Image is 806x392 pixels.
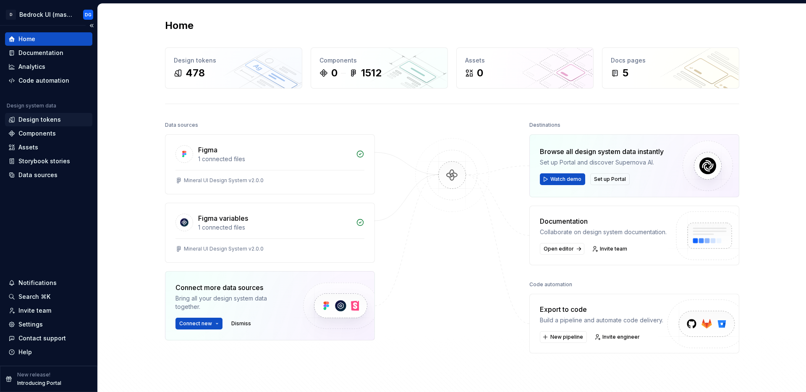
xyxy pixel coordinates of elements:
div: Design tokens [174,56,293,65]
div: 478 [186,66,205,80]
div: Figma [198,145,217,155]
div: Bedrock UI (master) [19,10,73,19]
div: Bring all your design system data together. [175,294,289,311]
button: Help [5,345,92,359]
div: Search ⌘K [18,293,50,301]
div: Code automation [18,76,69,85]
div: 1 connected files [198,223,351,232]
button: Set up Portal [590,173,630,185]
a: Data sources [5,168,92,182]
p: New release! [17,371,50,378]
a: Code automation [5,74,92,87]
button: Dismiss [228,318,255,329]
div: 0 [477,66,483,80]
div: Code automation [529,279,572,290]
div: Mineral UI Design System v2.0.0 [184,177,264,184]
a: Figma variables1 connected filesMineral UI Design System v2.0.0 [165,203,375,263]
div: Invite team [18,306,51,315]
a: Components [5,127,92,140]
span: Set up Portal [594,176,626,183]
span: New pipeline [550,334,583,340]
span: Dismiss [231,320,251,327]
a: Invite team [5,304,92,317]
div: Export to code [540,304,663,314]
div: Destinations [529,119,560,131]
a: Settings [5,318,92,331]
div: Assets [465,56,585,65]
a: Analytics [5,60,92,73]
button: Collapse sidebar [86,20,97,31]
div: Design system data [7,102,56,109]
span: Invite engineer [602,334,640,340]
button: Connect new [175,318,222,329]
div: Browse all design system data instantly [540,146,664,157]
button: Notifications [5,276,92,290]
a: Design tokens [5,113,92,126]
button: Watch demo [540,173,585,185]
div: D [6,10,16,20]
div: Notifications [18,279,57,287]
div: Data sources [18,171,58,179]
div: Storybook stories [18,157,70,165]
div: Set up Portal and discover Supernova AI. [540,158,664,167]
a: Assets [5,141,92,154]
div: 1512 [361,66,382,80]
button: DBedrock UI (master)DG [2,5,96,24]
div: Build a pipeline and automate code delivery. [540,316,663,324]
div: Components [319,56,439,65]
a: Docs pages5 [602,47,739,89]
a: Components01512 [311,47,448,89]
div: Home [18,35,35,43]
div: Settings [18,320,43,329]
button: Search ⌘K [5,290,92,303]
span: Invite team [600,246,627,252]
div: Contact support [18,334,66,342]
a: Invite team [589,243,631,255]
a: Design tokens478 [165,47,302,89]
span: Watch demo [550,176,581,183]
div: 5 [623,66,628,80]
div: Assets [18,143,38,152]
h2: Home [165,19,194,32]
a: Home [5,32,92,46]
div: Mineral UI Design System v2.0.0 [184,246,264,252]
a: Documentation [5,46,92,60]
div: Connect more data sources [175,282,289,293]
div: Components [18,129,56,138]
button: Contact support [5,332,92,345]
div: DG [85,11,92,18]
div: Design tokens [18,115,61,124]
div: Analytics [18,63,45,71]
div: Collaborate on design system documentation. [540,228,667,236]
div: Figma variables [198,213,248,223]
a: Assets0 [456,47,594,89]
div: Data sources [165,119,198,131]
div: Documentation [540,216,667,226]
span: Connect new [179,320,212,327]
div: Help [18,348,32,356]
a: Storybook stories [5,154,92,168]
p: Introducing Portal [17,380,61,387]
div: Docs pages [611,56,730,65]
button: New pipeline [540,331,587,343]
div: 0 [331,66,338,80]
a: Figma1 connected filesMineral UI Design System v2.0.0 [165,134,375,194]
span: Open editor [544,246,574,252]
div: 1 connected files [198,155,351,163]
div: Documentation [18,49,63,57]
a: Invite engineer [592,331,644,343]
a: Open editor [540,243,584,255]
